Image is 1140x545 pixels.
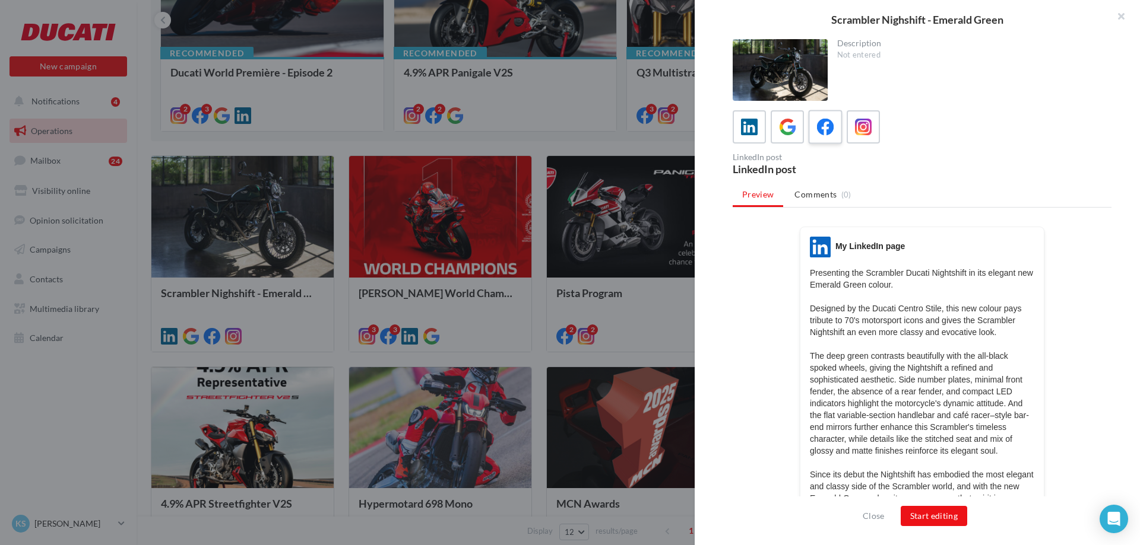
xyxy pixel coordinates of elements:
button: Start editing [901,506,968,526]
button: Close [858,509,889,523]
div: Description [837,39,1103,47]
div: Open Intercom Messenger [1100,505,1128,533]
div: Not entered [837,50,1103,60]
div: Scrambler Nighshift - Emerald Green [714,14,1121,25]
span: Comments [794,189,837,200]
div: LinkedIn post [733,164,917,174]
span: (0) [841,190,851,199]
div: My LinkedIn page [835,240,905,252]
div: LinkedIn post [733,153,917,161]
